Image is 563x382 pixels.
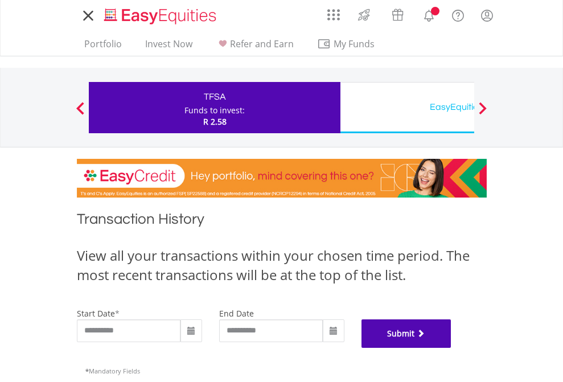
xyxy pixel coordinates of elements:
[355,6,373,24] img: thrive-v2.svg
[211,38,298,56] a: Refer and Earn
[102,7,221,26] img: EasyEquities_Logo.png
[69,108,92,119] button: Previous
[388,6,407,24] img: vouchers-v2.svg
[141,38,197,56] a: Invest Now
[230,38,294,50] span: Refer and Earn
[77,159,487,198] img: EasyCredit Promotion Banner
[219,308,254,319] label: end date
[471,108,494,119] button: Next
[361,319,451,348] button: Submit
[100,3,221,26] a: Home page
[443,3,472,26] a: FAQ's and Support
[80,38,126,56] a: Portfolio
[184,105,245,116] div: Funds to invest:
[85,367,140,375] span: Mandatory Fields
[77,308,115,319] label: start date
[317,36,392,51] span: My Funds
[472,3,502,28] a: My Profile
[381,3,414,24] a: Vouchers
[327,9,340,21] img: grid-menu-icon.svg
[320,3,347,21] a: AppsGrid
[77,246,487,285] div: View all your transactions within your chosen time period. The most recent transactions will be a...
[414,3,443,26] a: Notifications
[203,116,227,127] span: R 2.58
[77,209,487,235] h1: Transaction History
[96,89,334,105] div: TFSA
